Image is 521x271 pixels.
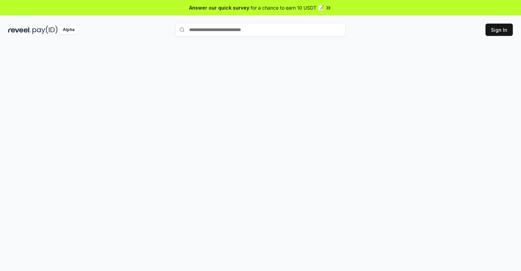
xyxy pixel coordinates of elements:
[8,26,31,34] img: reveel_dark
[485,24,513,36] button: Sign In
[189,4,249,11] span: Answer our quick survey
[59,26,78,34] div: Alpha
[32,26,58,34] img: pay_id
[251,4,324,11] span: for a chance to earn 10 USDT 📝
